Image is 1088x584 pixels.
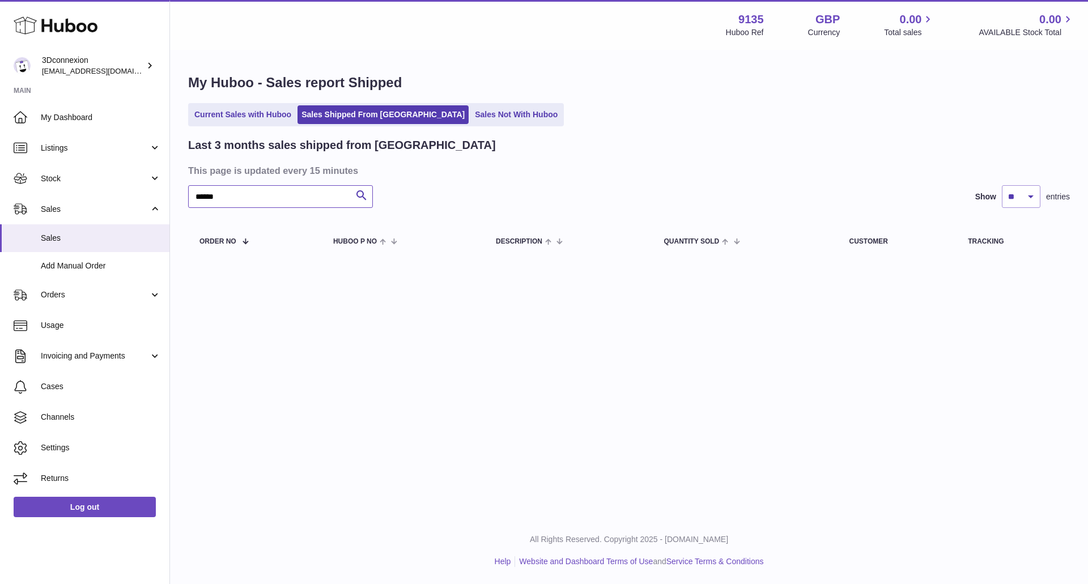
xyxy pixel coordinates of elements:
[190,105,295,124] a: Current Sales with Huboo
[979,27,1074,38] span: AVAILABLE Stock Total
[41,204,149,215] span: Sales
[884,27,934,38] span: Total sales
[41,233,161,244] span: Sales
[664,238,719,245] span: Quantity Sold
[496,238,542,245] span: Description
[41,320,161,331] span: Usage
[849,238,945,245] div: Customer
[179,534,1079,545] p: All Rights Reserved. Copyright 2025 - [DOMAIN_NAME]
[41,143,149,154] span: Listings
[41,351,149,361] span: Invoicing and Payments
[968,238,1059,245] div: Tracking
[188,164,1067,177] h3: This page is updated every 15 minutes
[42,55,144,76] div: 3Dconnexion
[188,74,1070,92] h1: My Huboo - Sales report Shipped
[738,12,764,27] strong: 9135
[666,557,764,566] a: Service Terms & Conditions
[41,412,161,423] span: Channels
[14,497,156,517] a: Log out
[41,442,161,453] span: Settings
[41,473,161,484] span: Returns
[975,191,996,202] label: Show
[471,105,562,124] a: Sales Not With Huboo
[900,12,922,27] span: 0.00
[41,112,161,123] span: My Dashboard
[1046,191,1070,202] span: entries
[333,238,377,245] span: Huboo P no
[884,12,934,38] a: 0.00 Total sales
[41,173,149,184] span: Stock
[42,66,167,75] span: [EMAIL_ADDRESS][DOMAIN_NAME]
[495,557,511,566] a: Help
[815,12,840,27] strong: GBP
[14,57,31,74] img: order_eu@3dconnexion.com
[726,27,764,38] div: Huboo Ref
[1039,12,1061,27] span: 0.00
[297,105,469,124] a: Sales Shipped From [GEOGRAPHIC_DATA]
[515,556,763,567] li: and
[519,557,653,566] a: Website and Dashboard Terms of Use
[41,289,149,300] span: Orders
[188,138,496,153] h2: Last 3 months sales shipped from [GEOGRAPHIC_DATA]
[41,261,161,271] span: Add Manual Order
[979,12,1074,38] a: 0.00 AVAILABLE Stock Total
[808,27,840,38] div: Currency
[199,238,236,245] span: Order No
[41,381,161,392] span: Cases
